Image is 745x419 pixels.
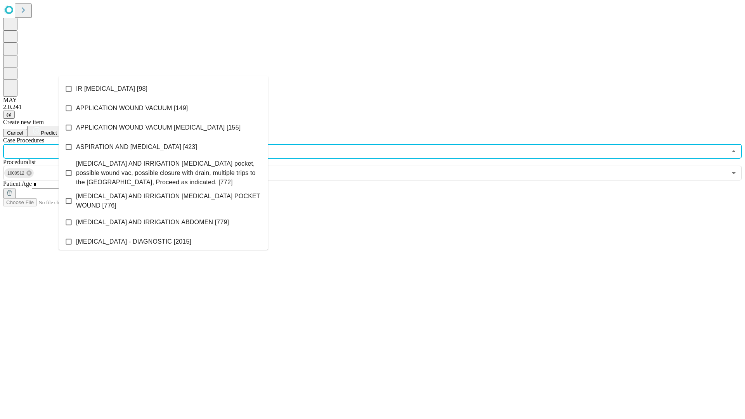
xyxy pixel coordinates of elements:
span: [MEDICAL_DATA] AND IRRIGATION [MEDICAL_DATA] pocket, possible wound vac, possible closure with dr... [76,159,262,187]
span: ASPIRATION AND [MEDICAL_DATA] [423] [76,142,197,152]
span: Create new item [3,119,44,125]
button: @ [3,111,15,119]
span: Cancel [7,130,23,136]
button: Close [728,146,739,157]
span: [MEDICAL_DATA] - DIAGNOSTIC [2015] [76,237,191,246]
button: Open [728,168,739,178]
span: Patient Age [3,180,32,187]
span: APPLICATION WOUND VACUUM [MEDICAL_DATA] [155] [76,123,241,132]
button: Cancel [3,129,27,137]
span: @ [6,112,12,118]
span: Predict [41,130,57,136]
div: MAY [3,97,742,104]
span: [MEDICAL_DATA] AND IRRIGATION ABDOMEN [779] [76,218,229,227]
span: 1000512 [4,169,28,178]
span: IR [MEDICAL_DATA] [98] [76,84,147,93]
span: APPLICATION WOUND VACUUM [149] [76,104,188,113]
div: 2.0.241 [3,104,742,111]
span: Scheduled Procedure [3,137,44,144]
div: 1000512 [4,168,34,178]
span: Proceduralist [3,159,36,165]
button: Predict [27,126,63,137]
span: [MEDICAL_DATA] AND IRRIGATION [MEDICAL_DATA] POCKET WOUND [776] [76,192,262,210]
